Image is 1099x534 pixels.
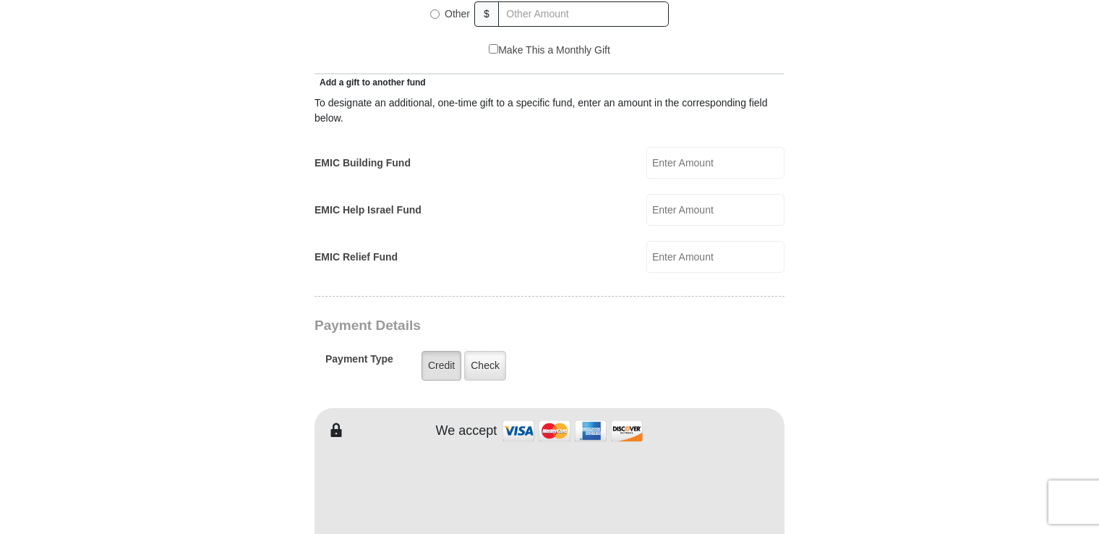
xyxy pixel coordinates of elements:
[315,203,422,218] label: EMIC Help Israel Fund
[646,194,784,226] input: Enter Amount
[445,8,470,20] span: Other
[315,77,426,88] span: Add a gift to another fund
[489,43,610,58] label: Make This a Monthly Gift
[646,147,784,179] input: Enter Amount
[315,96,784,126] div: To designate an additional, one-time gift to a specific fund, enter an amount in the correspondin...
[315,318,683,334] h3: Payment Details
[422,351,461,381] label: Credit
[315,156,411,171] label: EMIC Building Fund
[325,353,393,373] h5: Payment Type
[489,44,498,54] input: Make This a Monthly Gift
[500,415,645,446] img: credit cards accepted
[464,351,506,381] label: Check
[474,1,499,27] span: $
[646,241,784,273] input: Enter Amount
[315,250,398,265] label: EMIC Relief Fund
[498,1,669,27] input: Other Amount
[436,423,497,439] h4: We accept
